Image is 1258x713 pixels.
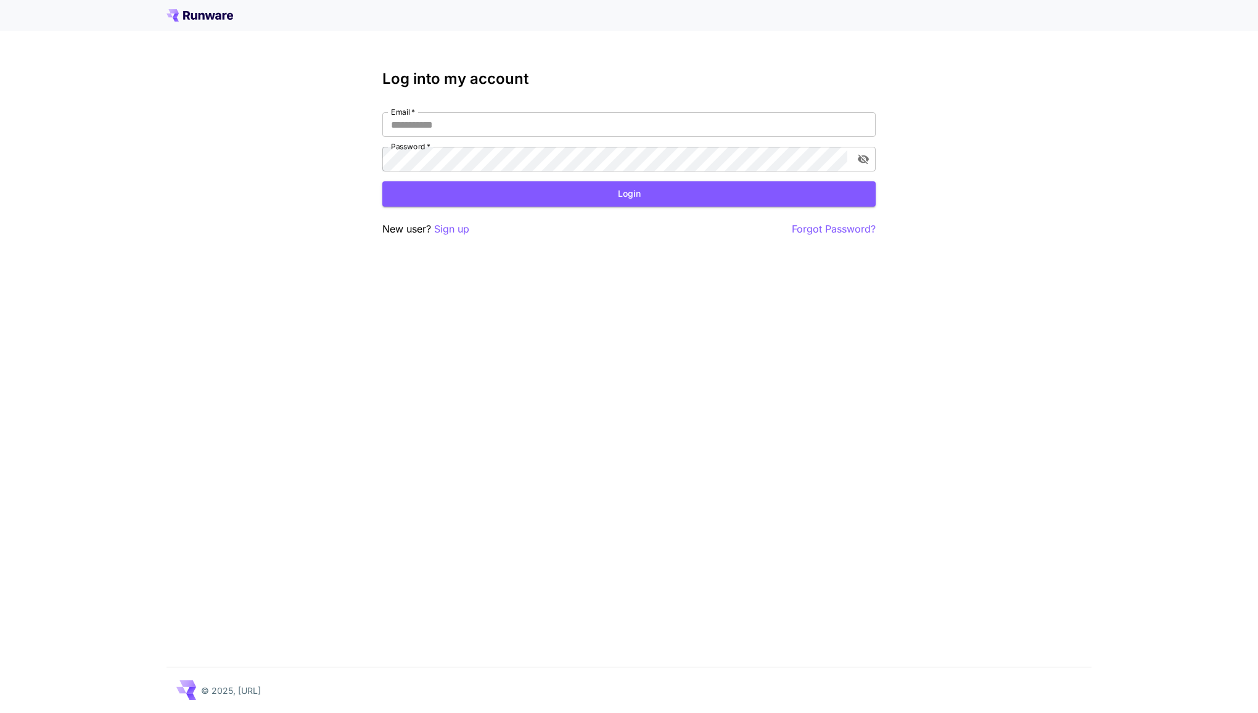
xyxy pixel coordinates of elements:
[792,221,876,237] button: Forgot Password?
[434,221,469,237] button: Sign up
[391,141,430,152] label: Password
[382,221,469,237] p: New user?
[852,148,874,170] button: toggle password visibility
[382,181,876,207] button: Login
[201,684,261,697] p: © 2025, [URL]
[391,107,415,117] label: Email
[382,70,876,88] h3: Log into my account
